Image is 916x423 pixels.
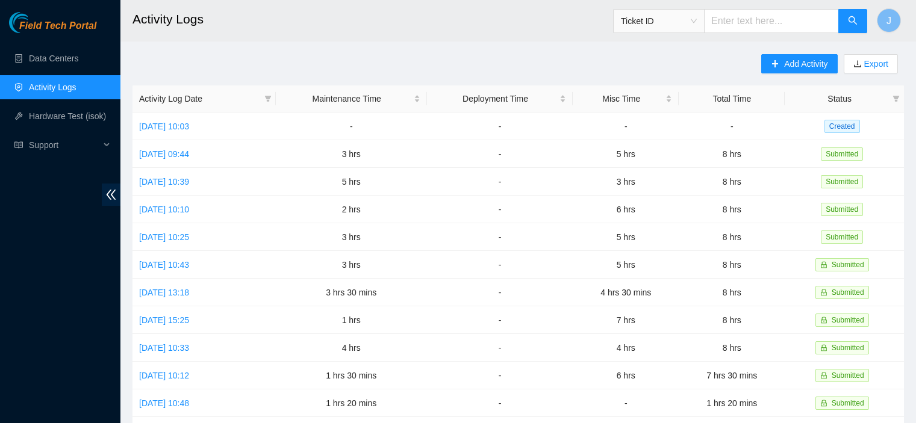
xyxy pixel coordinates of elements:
[573,306,679,334] td: 7 hrs
[9,22,96,37] a: Akamai TechnologiesField Tech Portal
[838,9,867,33] button: search
[427,362,573,389] td: -
[427,140,573,168] td: -
[139,371,189,380] a: [DATE] 10:12
[820,400,827,407] span: lock
[848,16,858,27] span: search
[821,203,863,216] span: Submitted
[276,362,427,389] td: 1 hrs 30 mins
[139,260,189,270] a: [DATE] 10:43
[573,251,679,279] td: 5 hrs
[820,261,827,268] span: lock
[573,113,679,140] td: -
[832,344,864,352] span: Submitted
[853,60,862,69] span: download
[276,168,427,196] td: 5 hrs
[862,59,888,69] a: Export
[771,60,779,69] span: plus
[14,141,23,149] span: read
[832,371,864,380] span: Submitted
[29,111,106,121] a: Hardware Test (isok)
[893,95,900,102] span: filter
[427,223,573,251] td: -
[886,13,891,28] span: J
[820,289,827,296] span: lock
[679,113,785,140] td: -
[139,122,189,131] a: [DATE] 10:03
[679,362,785,389] td: 7 hrs 30 mins
[679,223,785,251] td: 8 hrs
[427,168,573,196] td: -
[679,85,785,113] th: Total Time
[784,57,827,70] span: Add Activity
[276,251,427,279] td: 3 hrs
[139,315,189,325] a: [DATE] 15:25
[427,196,573,223] td: -
[262,90,274,108] span: filter
[139,232,189,242] a: [DATE] 10:25
[276,223,427,251] td: 3 hrs
[679,389,785,417] td: 1 hrs 20 mins
[427,279,573,306] td: -
[139,149,189,159] a: [DATE] 09:44
[276,389,427,417] td: 1 hrs 20 mins
[821,230,863,244] span: Submitted
[679,140,785,168] td: 8 hrs
[679,196,785,223] td: 8 hrs
[19,20,96,32] span: Field Tech Portal
[573,334,679,362] td: 4 hrs
[29,54,78,63] a: Data Centers
[29,82,76,92] a: Activity Logs
[276,306,427,334] td: 1 hrs
[844,54,898,73] button: downloadExport
[573,196,679,223] td: 6 hrs
[276,196,427,223] td: 2 hrs
[264,95,272,102] span: filter
[679,251,785,279] td: 8 hrs
[139,205,189,214] a: [DATE] 10:10
[573,168,679,196] td: 3 hrs
[427,306,573,334] td: -
[832,288,864,297] span: Submitted
[139,92,260,105] span: Activity Log Date
[102,184,120,206] span: double-left
[761,54,837,73] button: plusAdd Activity
[573,279,679,306] td: 4 hrs 30 mins
[821,147,863,161] span: Submitted
[276,113,427,140] td: -
[621,12,697,30] span: Ticket ID
[573,362,679,389] td: 6 hrs
[820,316,827,324] span: lock
[832,316,864,324] span: Submitted
[877,8,901,32] button: J
[890,90,902,108] span: filter
[832,261,864,269] span: Submitted
[427,113,573,140] td: -
[573,389,679,417] td: -
[29,133,100,157] span: Support
[276,279,427,306] td: 3 hrs 30 mins
[9,12,61,33] img: Akamai Technologies
[139,343,189,353] a: [DATE] 10:33
[704,9,839,33] input: Enter text here...
[820,344,827,351] span: lock
[427,334,573,362] td: -
[139,398,189,408] a: [DATE] 10:48
[139,288,189,297] a: [DATE] 13:18
[139,177,189,187] a: [DATE] 10:39
[820,372,827,379] span: lock
[276,334,427,362] td: 4 hrs
[824,120,860,133] span: Created
[679,306,785,334] td: 8 hrs
[821,175,863,188] span: Submitted
[679,168,785,196] td: 8 hrs
[679,334,785,362] td: 8 hrs
[276,140,427,168] td: 3 hrs
[791,92,888,105] span: Status
[573,223,679,251] td: 5 hrs
[832,399,864,407] span: Submitted
[427,251,573,279] td: -
[679,279,785,306] td: 8 hrs
[427,389,573,417] td: -
[573,140,679,168] td: 5 hrs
